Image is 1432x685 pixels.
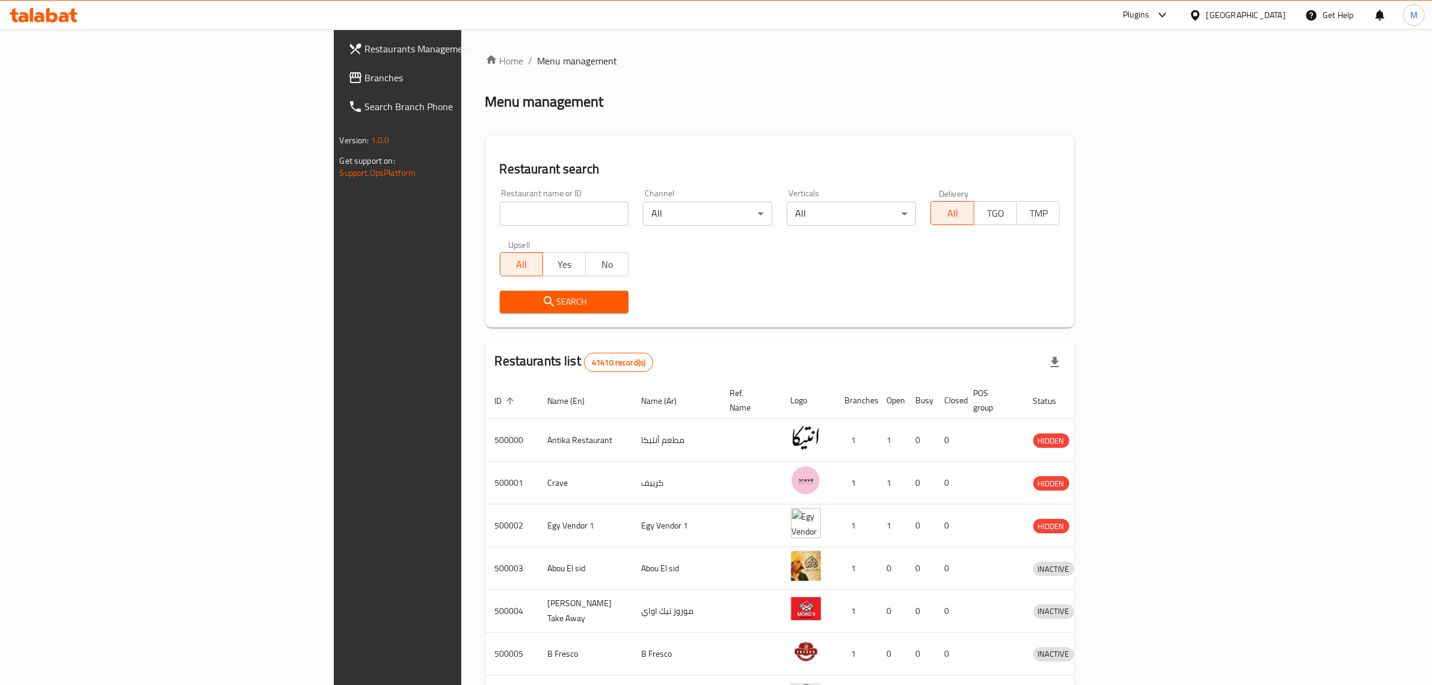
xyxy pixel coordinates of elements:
td: 0 [906,547,935,590]
div: All [787,202,916,226]
td: 1 [835,462,877,504]
div: INACTIVE [1033,647,1074,662]
td: 0 [906,633,935,675]
div: [GEOGRAPHIC_DATA] [1206,8,1286,22]
button: Yes [542,252,586,276]
button: TMP [1016,201,1060,225]
th: Branches [835,382,877,419]
span: INACTIVE [1033,604,1074,618]
td: 0 [877,633,906,675]
div: Export file [1040,348,1069,377]
a: Branches [339,63,573,92]
span: Ref. Name [730,386,767,415]
span: Restaurants Management [365,42,564,56]
td: مطعم أنتيكا [632,419,721,462]
span: Menu management [538,54,618,68]
label: Upsell [508,240,530,249]
span: Get support on: [340,153,395,169]
div: HIDDEN [1033,433,1069,448]
span: Version: [340,132,369,148]
td: 0 [935,547,964,590]
th: Closed [935,382,964,419]
div: Total records count [584,353,653,372]
td: 1 [835,419,877,462]
nav: breadcrumb [485,54,1075,68]
span: TGO [979,205,1012,222]
td: 0 [935,590,964,633]
td: 0 [935,419,964,462]
td: Crave [538,462,632,504]
button: Search [500,291,629,313]
td: 0 [935,462,964,504]
img: Antika Restaurant [791,423,821,453]
button: All [930,201,974,225]
input: Search for restaurant name or ID.. [500,202,629,226]
td: 0 [935,504,964,547]
th: Open [877,382,906,419]
td: B Fresco [632,633,721,675]
td: B Fresco [538,633,632,675]
span: Search Branch Phone [365,99,564,114]
td: 0 [906,462,935,504]
a: Restaurants Management [339,34,573,63]
span: INACTIVE [1033,562,1074,576]
span: Branches [365,70,564,85]
span: HIDDEN [1033,519,1069,533]
span: HIDDEN [1033,477,1069,491]
button: All [500,252,543,276]
a: Support.OpsPlatform [340,165,416,181]
span: ID [495,394,518,408]
td: 1 [835,590,877,633]
th: Logo [781,382,835,419]
img: Abou El sid [791,551,821,581]
span: All [505,256,538,273]
div: All [643,202,772,226]
td: [PERSON_NAME] Take Away [538,590,632,633]
span: All [936,205,969,222]
span: Search [509,294,619,309]
td: 1 [877,462,906,504]
h2: Menu management [485,92,604,111]
span: M [1410,8,1418,22]
td: كرييف [632,462,721,504]
td: 0 [906,590,935,633]
h2: Restaurant search [500,160,1060,178]
td: 1 [835,633,877,675]
button: TGO [974,201,1017,225]
img: Crave [791,465,821,495]
span: Yes [548,256,581,273]
td: 1 [877,504,906,547]
img: Moro's Take Away [791,594,821,624]
td: 1 [877,419,906,462]
td: Abou El sid [632,547,721,590]
span: INACTIVE [1033,647,1074,661]
td: Egy Vendor 1 [538,504,632,547]
td: 0 [877,547,906,590]
img: Egy Vendor 1 [791,508,821,538]
td: Egy Vendor 1 [632,504,721,547]
td: 1 [835,547,877,590]
h2: Restaurants list [495,352,654,372]
td: 0 [906,419,935,462]
a: Search Branch Phone [339,92,573,121]
td: Antika Restaurant [538,419,632,462]
td: 0 [906,504,935,547]
span: Status [1033,394,1072,408]
img: B Fresco [791,636,821,666]
span: 41410 record(s) [585,357,653,368]
span: TMP [1022,205,1055,222]
td: Abou El sid [538,547,632,590]
button: No [585,252,628,276]
div: INACTIVE [1033,562,1074,576]
span: No [591,256,624,273]
td: 1 [835,504,877,547]
span: Name (Ar) [642,394,693,408]
td: 0 [935,633,964,675]
span: HIDDEN [1033,434,1069,448]
label: Delivery [939,189,969,197]
td: 0 [877,590,906,633]
span: 1.0.0 [371,132,390,148]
